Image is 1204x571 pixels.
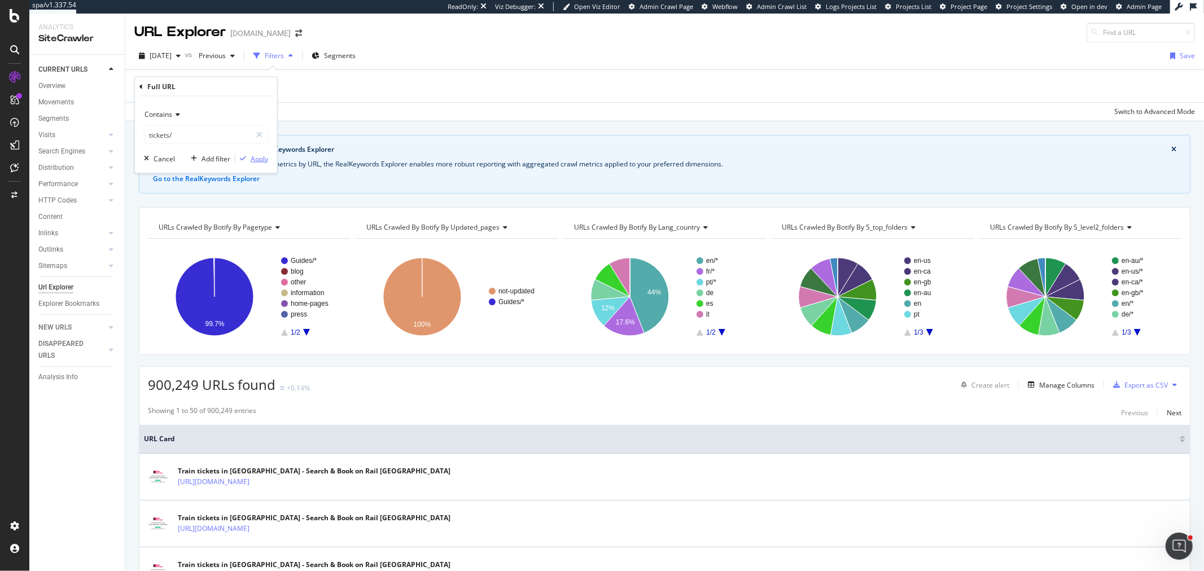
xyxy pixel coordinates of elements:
[956,376,1009,394] button: Create alert
[746,2,807,11] a: Admin Crawl List
[38,322,106,333] a: NEW URLS
[1121,406,1148,419] button: Previous
[1122,328,1131,336] text: 1/3
[251,153,268,163] div: Apply
[147,82,176,91] div: Full URL
[757,2,807,11] span: Admin Crawl List
[1168,142,1179,157] button: close banner
[38,282,73,293] div: Url Explorer
[640,2,693,11] span: Admin Crawl Page
[563,2,620,11] a: Open Viz Editor
[1121,408,1148,418] div: Previous
[1122,278,1143,286] text: en-ca/*
[914,267,931,275] text: en-ca
[1127,2,1162,11] span: Admin Page
[1166,533,1193,560] iframe: Intercom live chat
[1166,47,1195,65] button: Save
[38,338,106,362] a: DISAPPEARED URLS
[178,513,450,523] div: Train tickets in [GEOGRAPHIC_DATA] - Search & Book on Rail [GEOGRAPHIC_DATA]
[979,248,1180,346] svg: A chart.
[307,47,360,65] button: Segments
[1109,376,1168,394] button: Export as CSV
[144,469,172,484] img: main image
[364,218,548,236] h4: URLs Crawled By Botify By updated_pages
[914,257,931,265] text: en-us
[356,248,558,346] svg: A chart.
[38,146,85,157] div: Search Engines
[702,2,738,11] a: Webflow
[629,2,693,11] a: Admin Crawl Page
[194,47,239,65] button: Previous
[230,28,291,39] div: [DOMAIN_NAME]
[38,23,116,32] div: Analytics
[38,322,72,333] div: NEW URLS
[144,434,1177,444] span: URL Card
[448,2,478,11] div: ReadOnly:
[205,320,225,328] text: 99.7%
[885,2,931,11] a: Projects List
[38,80,117,92] a: Overview
[495,2,536,11] div: Viz Debugger:
[914,300,921,308] text: en
[178,466,450,476] div: Train tickets in [GEOGRAPHIC_DATA] - Search & Book on Rail [GEOGRAPHIC_DATA]
[235,153,268,164] button: Apply
[139,135,1190,194] div: info banner
[287,383,310,393] div: +0.14%
[1061,2,1107,11] a: Open in dev
[38,162,106,174] a: Distribution
[38,64,87,76] div: CURRENT URLS
[156,218,340,236] h4: URLs Crawled By Botify By pagetype
[291,257,317,265] text: Guides/*
[616,318,635,326] text: 17.6%
[148,248,350,346] svg: A chart.
[712,2,738,11] span: Webflow
[38,64,106,76] a: CURRENT URLS
[38,195,77,207] div: HTTP Codes
[707,328,716,336] text: 1/2
[1122,289,1144,297] text: en-gb/*
[144,516,172,531] img: main image
[38,113,117,125] a: Segments
[1039,380,1094,390] div: Manage Columns
[772,248,972,346] svg: A chart.
[38,178,106,190] a: Performance
[815,2,877,11] a: Logs Projects List
[914,328,923,336] text: 1/3
[988,218,1171,236] h4: URLs Crawled By Botify By s_level2_folders
[291,289,324,297] text: information
[914,310,920,318] text: pt
[148,375,275,394] span: 900,249 URLs found
[1122,257,1144,265] text: en-au/*
[159,222,272,232] span: URLs Crawled By Botify By pagetype
[38,211,63,223] div: Content
[38,178,78,190] div: Performance
[295,29,302,37] div: arrow-right-arrow-left
[914,278,931,286] text: en-gb
[1116,2,1162,11] a: Admin Page
[826,2,877,11] span: Logs Projects List
[996,2,1052,11] a: Project Settings
[38,32,116,45] div: SiteCrawler
[291,328,300,336] text: 1/2
[249,47,297,65] button: Filters
[971,380,1009,390] div: Create alert
[990,222,1124,232] span: URLs Crawled By Botify By s_level2_folders
[572,218,755,236] h4: URLs Crawled By Botify By lang_country
[1110,103,1195,121] button: Switch to Advanced Mode
[291,267,304,275] text: blog
[38,282,117,293] a: Url Explorer
[951,2,987,11] span: Project Page
[38,227,58,239] div: Inlinks
[38,113,69,125] div: Segments
[265,51,284,60] div: Filters
[38,227,106,239] a: Inlinks
[280,386,284,390] img: Equal
[38,146,106,157] a: Search Engines
[38,244,63,256] div: Outlinks
[38,244,106,256] a: Outlinks
[38,298,117,310] a: Explorer Bookmarks
[38,96,117,108] a: Movements
[706,300,713,308] text: es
